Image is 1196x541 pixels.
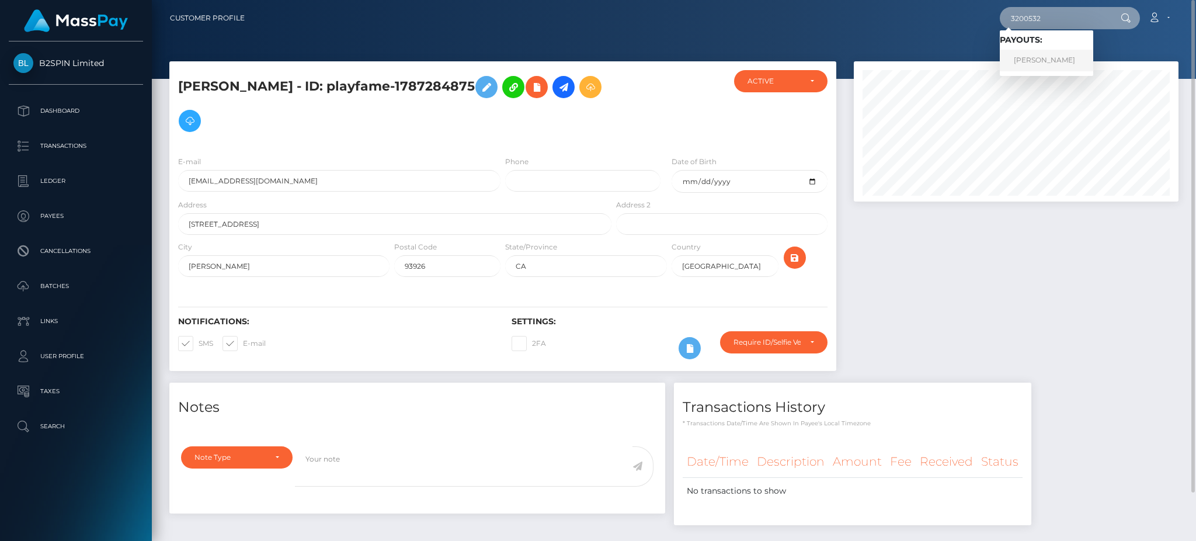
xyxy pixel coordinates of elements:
p: Cancellations [13,242,138,260]
label: 2FA [512,336,546,351]
button: Require ID/Selfie Verification [720,331,828,353]
label: E-mail [222,336,266,351]
th: Amount [829,446,886,478]
label: E-mail [178,157,201,167]
img: MassPay Logo [24,9,128,32]
p: Taxes [13,383,138,400]
h4: Notes [178,397,656,418]
p: * Transactions date/time are shown in payee's local timezone [683,419,1023,428]
a: Search [9,412,143,441]
th: Fee [886,446,916,478]
p: User Profile [13,348,138,365]
td: No transactions to show [683,478,1023,505]
div: ACTIVE [747,77,801,86]
a: Cancellations [9,237,143,266]
a: [PERSON_NAME] [1000,50,1093,71]
a: Initiate Payout [552,76,575,98]
label: Address [178,200,207,210]
label: Date of Birth [672,157,717,167]
label: SMS [178,336,213,351]
p: Batches [13,278,138,295]
a: Transactions [9,131,143,161]
p: Dashboard [13,102,138,120]
label: Country [672,242,701,252]
label: Phone [505,157,529,167]
label: City [178,242,192,252]
a: Customer Profile [170,6,245,30]
h5: [PERSON_NAME] - ID: playfame-1787284875 [178,70,605,138]
div: Require ID/Selfie Verification [733,338,801,347]
h4: Transactions History [683,397,1023,418]
a: Payees [9,202,143,231]
a: Dashboard [9,96,143,126]
p: Search [13,418,138,435]
a: User Profile [9,342,143,371]
th: Received [916,446,977,478]
span: B2SPIN Limited [9,58,143,68]
a: Ledger [9,167,143,196]
label: Postal Code [394,242,437,252]
h6: Notifications: [178,317,494,327]
h6: Settings: [512,317,828,327]
button: ACTIVE [734,70,828,92]
a: Batches [9,272,143,301]
th: Status [977,446,1023,478]
button: Note Type [181,446,293,469]
p: Ledger [13,172,138,190]
p: Links [13,313,138,330]
label: State/Province [505,242,557,252]
h6: Payouts: [1000,35,1093,45]
p: Transactions [13,137,138,155]
div: Note Type [194,453,266,462]
input: Search... [1000,7,1110,29]
a: Taxes [9,377,143,406]
img: B2SPIN Limited [13,53,33,73]
label: Address 2 [616,200,651,210]
a: Links [9,307,143,336]
th: Description [753,446,829,478]
p: Payees [13,207,138,225]
th: Date/Time [683,446,753,478]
